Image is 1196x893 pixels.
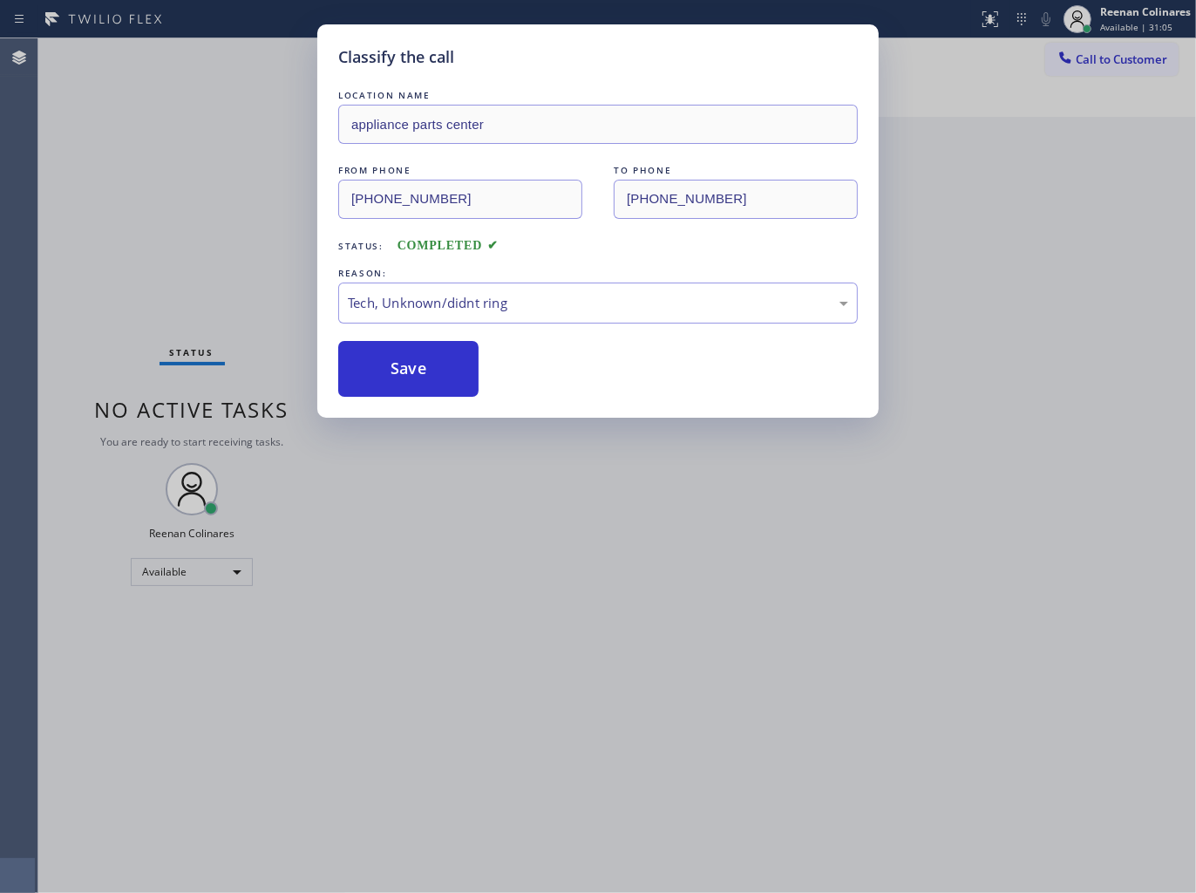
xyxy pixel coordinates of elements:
div: TO PHONE [614,161,858,180]
div: LOCATION NAME [338,86,858,105]
input: To phone [614,180,858,219]
span: Status: [338,240,384,252]
h5: Classify the call [338,45,454,69]
div: REASON: [338,264,858,283]
input: From phone [338,180,582,219]
span: COMPLETED [398,239,499,252]
button: Save [338,341,479,397]
div: FROM PHONE [338,161,582,180]
div: Tech, Unknown/didnt ring [348,293,848,313]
